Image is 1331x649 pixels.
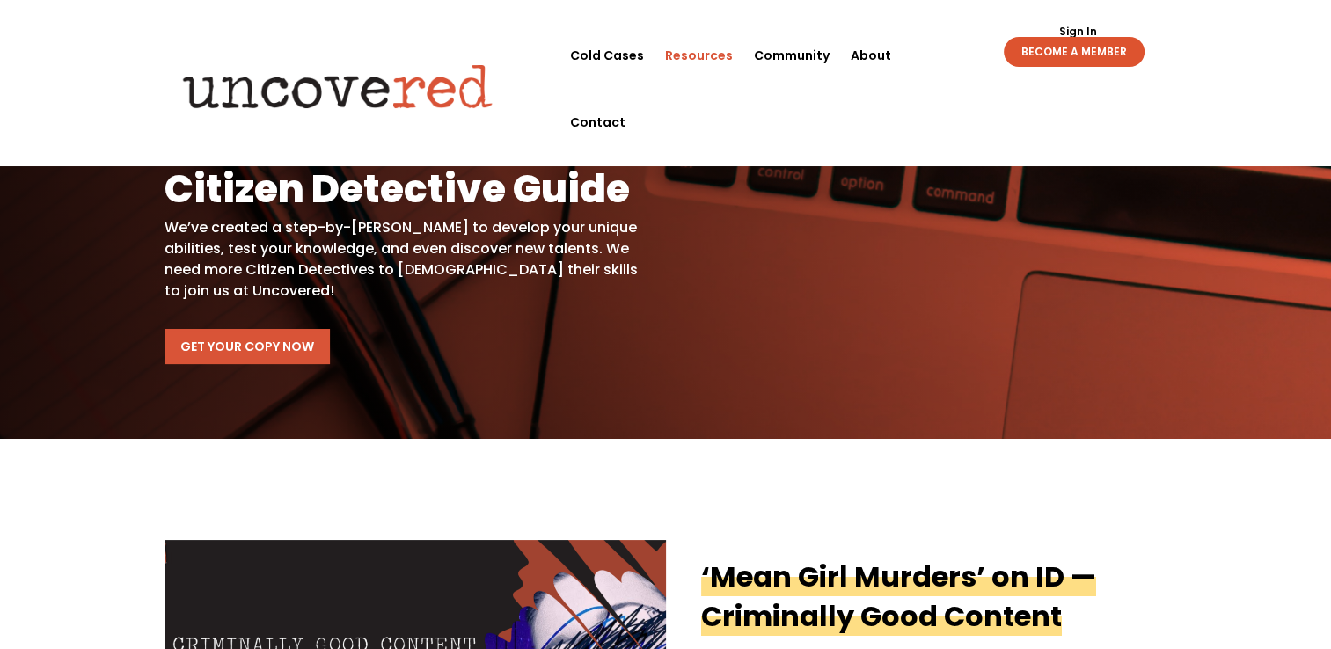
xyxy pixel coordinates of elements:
[570,22,644,89] a: Cold Cases
[1049,26,1106,37] a: Sign In
[701,557,1096,636] a: ‘Mean Girl Murders’ on ID — Criminally Good Content
[1004,37,1145,67] a: BECOME A MEMBER
[570,89,625,156] a: Contact
[168,52,507,120] img: Uncovered logo
[665,22,733,89] a: Resources
[165,129,639,217] h1: Download Uncovered’s Citizen Detective Guide
[165,217,639,302] p: We’ve created a step-by-[PERSON_NAME] to develop your unique abilities, test your knowledge, and ...
[165,329,330,364] a: Get Your Copy Now
[754,22,830,89] a: Community
[851,22,891,89] a: About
